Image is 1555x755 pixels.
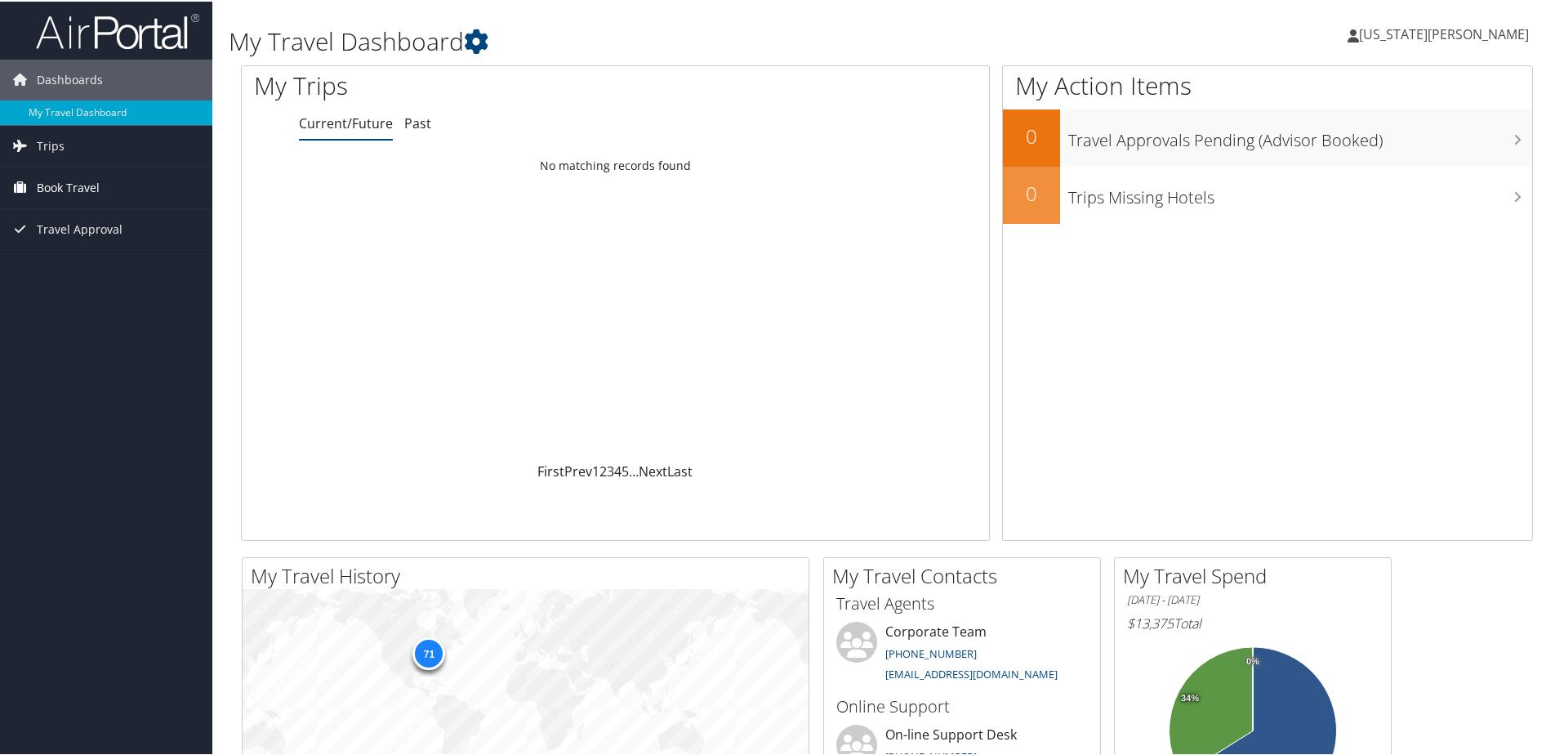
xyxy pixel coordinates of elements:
a: 4 [614,461,622,479]
a: 3 [607,461,614,479]
span: [US_STATE][PERSON_NAME] [1359,24,1529,42]
h1: My Trips [254,67,666,101]
tspan: 34% [1181,692,1199,702]
h1: My Travel Dashboard [229,23,1107,57]
h2: 0 [1003,121,1060,149]
a: 0Trips Missing Hotels [1003,165,1532,222]
a: [EMAIL_ADDRESS][DOMAIN_NAME] [885,665,1058,680]
a: [US_STATE][PERSON_NAME] [1348,8,1545,57]
span: Travel Approval [37,208,123,248]
h2: My Travel Contacts [832,561,1100,588]
li: Corporate Team [828,620,1096,687]
span: Dashboards [37,58,103,99]
img: airportal-logo.png [36,11,199,49]
a: Prev [564,461,592,479]
a: 2 [599,461,607,479]
a: Past [404,113,431,131]
span: $13,375 [1127,613,1174,631]
h3: Online Support [836,694,1088,717]
h2: My Travel Spend [1123,561,1391,588]
div: 71 [412,635,445,668]
h2: 0 [1003,178,1060,206]
h6: [DATE] - [DATE] [1127,591,1379,606]
h1: My Action Items [1003,67,1532,101]
a: Current/Future [299,113,393,131]
a: Last [667,461,693,479]
h3: Trips Missing Hotels [1068,176,1532,208]
a: [PHONE_NUMBER] [885,645,977,659]
a: 0Travel Approvals Pending (Advisor Booked) [1003,108,1532,165]
span: Book Travel [37,166,100,207]
a: Next [639,461,667,479]
span: Trips [37,124,65,165]
span: … [629,461,639,479]
h3: Travel Approvals Pending (Advisor Booked) [1068,119,1532,150]
a: First [537,461,564,479]
tspan: 0% [1246,655,1259,665]
h2: My Travel History [251,561,809,588]
a: 5 [622,461,629,479]
h3: Travel Agents [836,591,1088,614]
a: 1 [592,461,599,479]
h6: Total [1127,613,1379,631]
td: No matching records found [242,150,989,179]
